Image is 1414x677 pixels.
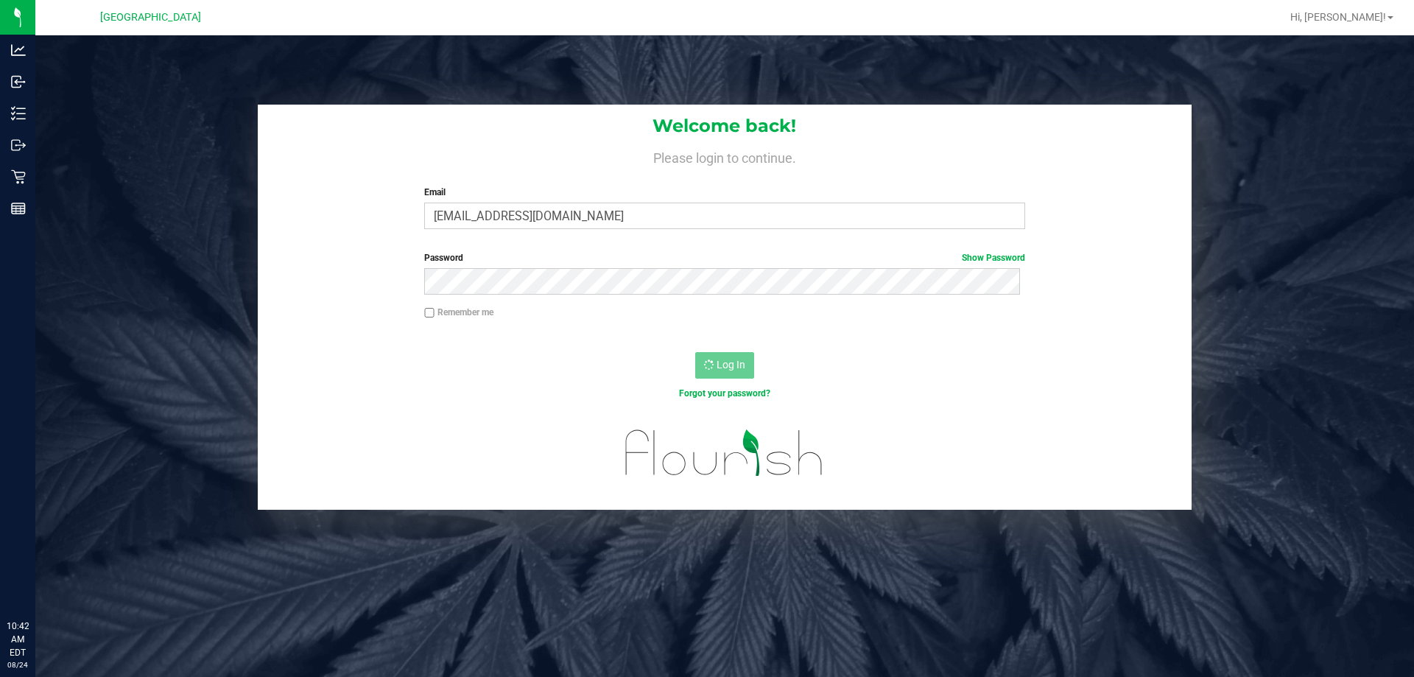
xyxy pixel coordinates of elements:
[11,106,26,121] inline-svg: Inventory
[100,11,201,24] span: [GEOGRAPHIC_DATA]
[608,415,841,491] img: flourish_logo.svg
[717,359,745,371] span: Log In
[258,147,1192,165] h4: Please login to continue.
[1290,11,1386,23] span: Hi, [PERSON_NAME]!
[679,388,770,399] a: Forgot your password?
[11,138,26,152] inline-svg: Outbound
[424,308,435,318] input: Remember me
[424,306,493,319] label: Remember me
[11,74,26,89] inline-svg: Inbound
[11,201,26,216] inline-svg: Reports
[7,620,29,659] p: 10:42 AM EDT
[258,116,1192,136] h1: Welcome back!
[695,352,754,379] button: Log In
[11,169,26,184] inline-svg: Retail
[11,43,26,57] inline-svg: Analytics
[424,186,1024,199] label: Email
[962,253,1025,263] a: Show Password
[424,253,463,263] span: Password
[7,659,29,670] p: 08/24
